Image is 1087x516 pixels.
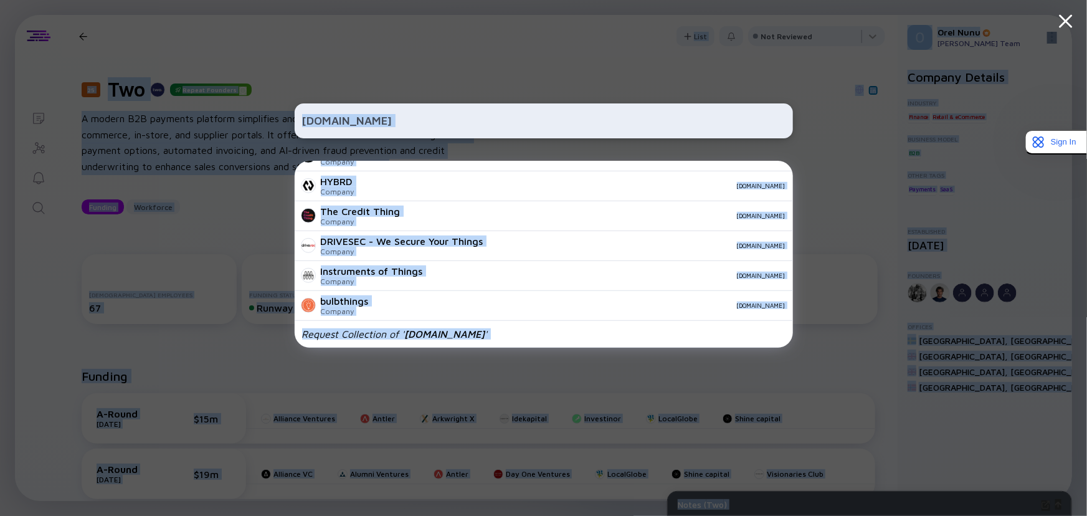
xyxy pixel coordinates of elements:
div: The Credit Thing [321,206,401,217]
div: [DOMAIN_NAME] [411,212,786,219]
div: bulbthings [321,295,369,307]
div: HYBRD [321,176,354,187]
input: Search Company or Investor... [302,110,786,132]
div: Company [321,217,401,226]
div: [DOMAIN_NAME] [364,182,786,189]
span: [DOMAIN_NAME] [405,328,485,340]
div: [DOMAIN_NAME] [433,272,786,279]
div: [DOMAIN_NAME] [379,302,786,309]
div: Company [321,157,417,166]
div: [DOMAIN_NAME] [493,242,786,249]
div: Request Collection of ' ' [302,328,488,340]
div: DRIVESEC - We Secure Your Things [321,236,483,247]
div: Company [321,247,483,256]
div: Company [321,187,354,196]
div: Company [321,307,369,316]
div: Company [321,277,423,286]
div: Instruments of Things [321,265,423,277]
